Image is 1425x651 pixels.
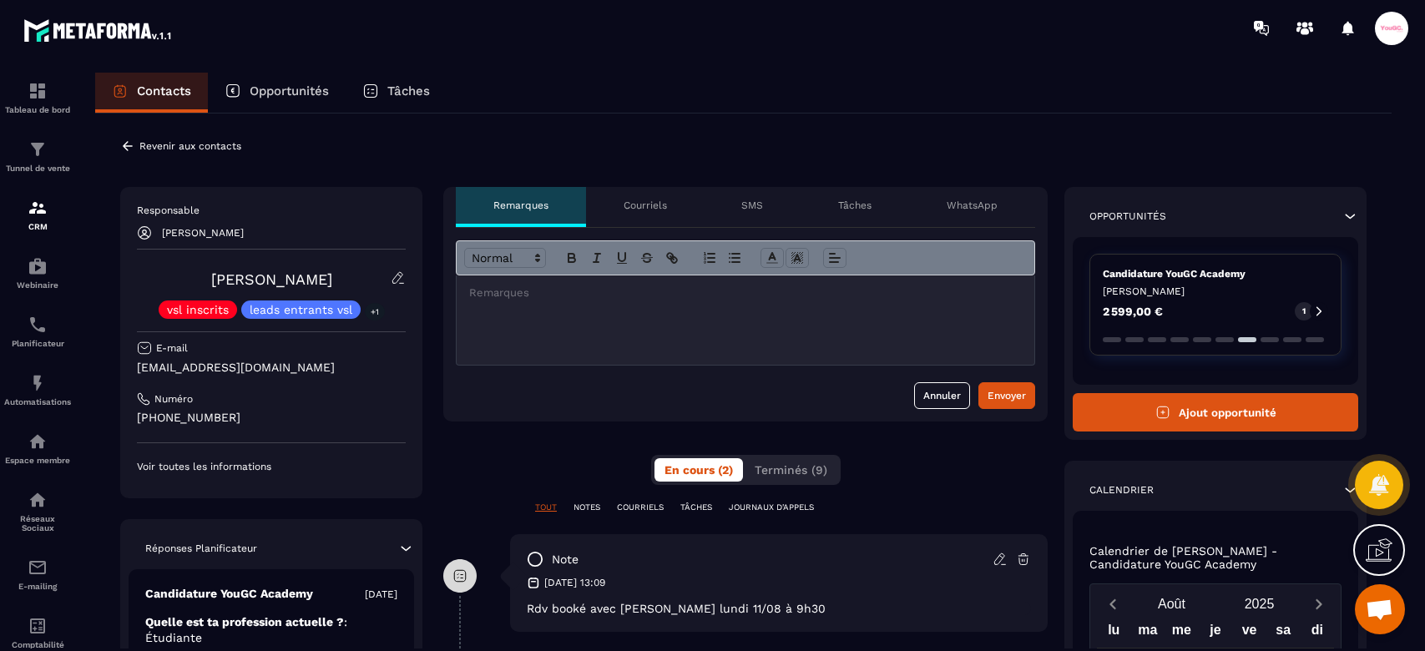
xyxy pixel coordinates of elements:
p: E-mailing [4,582,71,591]
p: 2 599,00 € [1103,305,1163,317]
p: Contacts [137,83,191,98]
p: Automatisations [4,397,71,406]
img: logo [23,15,174,45]
p: Réponses Planificateur [145,542,257,555]
button: Previous month [1097,593,1128,615]
p: vsl inscrits [167,304,229,315]
p: leads entrants vsl [250,304,352,315]
span: Terminés (9) [755,463,827,477]
img: accountant [28,616,48,636]
img: automations [28,431,48,452]
button: Ajout opportunité [1073,393,1358,431]
p: Responsable [137,204,406,217]
div: ma [1131,618,1165,648]
p: Revenir aux contacts [139,140,241,152]
p: Calendrier de [PERSON_NAME] - Candidature YouGC Academy [1089,544,1342,571]
p: Courriels [624,199,667,212]
p: Tableau de bord [4,105,71,114]
p: Numéro [154,392,193,406]
p: Candidature YouGC Academy [1103,267,1328,280]
p: Espace membre [4,456,71,465]
button: Terminés (9) [745,458,837,482]
p: COURRIELS [617,502,664,513]
p: SMS [741,199,763,212]
p: Voir toutes les informations [137,460,406,473]
div: sa [1266,618,1301,648]
p: E-mail [156,341,188,355]
p: TOUT [535,502,557,513]
p: note [552,552,579,568]
a: social-networksocial-networkRéseaux Sociaux [4,477,71,545]
p: JOURNAUX D'APPELS [729,502,814,513]
p: [DATE] [365,588,397,601]
span: En cours (2) [664,463,733,477]
img: formation [28,81,48,101]
p: NOTES [574,502,600,513]
a: Ouvrir le chat [1355,584,1405,634]
p: Réseaux Sociaux [4,514,71,532]
p: Calendrier [1089,483,1154,497]
p: WhatsApp [947,199,998,212]
div: je [1199,618,1233,648]
img: email [28,558,48,578]
a: Contacts [95,73,208,113]
div: me [1165,618,1199,648]
p: Quelle est ta profession actuelle ? [145,614,397,646]
div: ve [1232,618,1266,648]
p: Webinaire [4,280,71,290]
a: formationformationTunnel de vente [4,127,71,185]
a: [PERSON_NAME] [211,270,332,288]
img: automations [28,256,48,276]
a: Tâches [346,73,447,113]
p: +1 [365,303,385,320]
p: [EMAIL_ADDRESS][DOMAIN_NAME] [137,360,406,376]
p: Tâches [838,199,872,212]
p: Planificateur [4,339,71,348]
button: Next month [1303,593,1334,615]
p: 1 [1302,305,1306,317]
p: Candidature YouGC Academy [145,586,313,602]
p: Tâches [387,83,430,98]
p: Opportunités [1089,209,1166,223]
div: lu [1097,618,1131,648]
p: Opportunités [250,83,329,98]
p: [PERSON_NAME] [162,227,244,239]
button: Annuler [914,382,970,409]
p: [PHONE_NUMBER] [137,410,406,426]
button: Open months overlay [1128,589,1215,618]
a: automationsautomationsWebinaire [4,244,71,302]
p: TÂCHES [680,502,712,513]
img: formation [28,139,48,159]
a: emailemailE-mailing [4,545,71,603]
p: [PERSON_NAME] [1103,285,1328,298]
a: automationsautomationsAutomatisations [4,361,71,419]
a: schedulerschedulerPlanificateur [4,302,71,361]
p: CRM [4,222,71,231]
a: automationsautomationsEspace membre [4,419,71,477]
div: di [1300,618,1334,648]
img: social-network [28,490,48,510]
p: Rdv booké avec [PERSON_NAME] lundi 11/08 à 9h30 [527,602,1031,615]
a: formationformationCRM [4,185,71,244]
p: [DATE] 13:09 [544,576,605,589]
img: formation [28,198,48,218]
button: Open years overlay [1215,589,1303,618]
button: En cours (2) [654,458,743,482]
button: Envoyer [978,382,1035,409]
p: Remarques [493,199,548,212]
img: automations [28,373,48,393]
img: scheduler [28,315,48,335]
div: Envoyer [988,387,1026,404]
a: Opportunités [208,73,346,113]
p: Tunnel de vente [4,164,71,173]
a: formationformationTableau de bord [4,68,71,127]
p: Comptabilité [4,640,71,649]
